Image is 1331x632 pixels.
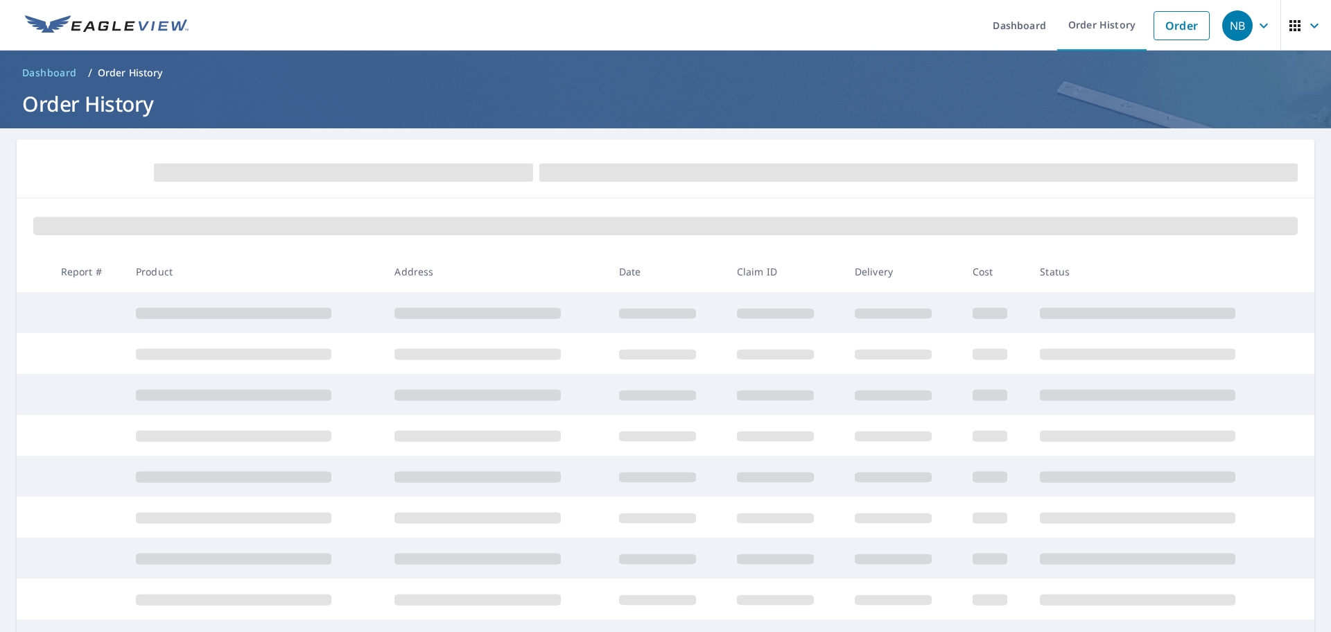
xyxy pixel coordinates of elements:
[1154,11,1210,40] a: Order
[17,89,1314,118] h1: Order History
[22,66,77,80] span: Dashboard
[98,66,163,80] p: Order History
[383,251,607,292] th: Address
[1029,251,1288,292] th: Status
[726,251,844,292] th: Claim ID
[88,65,92,81] li: /
[962,251,1029,292] th: Cost
[25,15,189,36] img: EV Logo
[608,251,726,292] th: Date
[1222,10,1253,41] div: NB
[844,251,962,292] th: Delivery
[17,62,82,84] a: Dashboard
[17,62,1314,84] nav: breadcrumb
[50,251,125,292] th: Report #
[125,251,383,292] th: Product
